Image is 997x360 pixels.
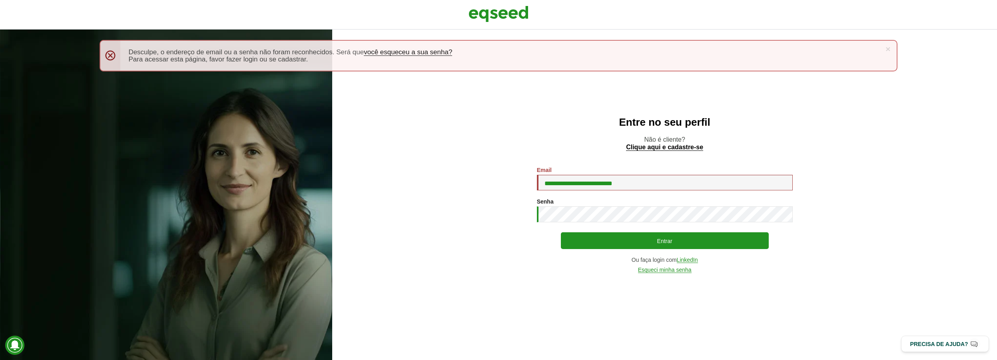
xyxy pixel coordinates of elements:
[638,267,692,273] a: Esqueci minha senha
[626,144,703,151] a: Clique aqui e cadastre-se
[348,136,981,151] p: Não é cliente?
[537,199,554,204] label: Senha
[537,167,552,173] label: Email
[364,49,452,56] a: você esqueceu a sua senha?
[348,117,981,128] h2: Entre no seu perfil
[469,4,528,24] img: EqSeed Logo
[128,49,880,56] li: Desculpe, o endereço de email ou a senha não foram reconhecidos. Será que
[537,257,793,263] div: Ou faça login com
[885,45,890,53] a: ×
[128,56,880,63] li: Para acessar esta página, favor fazer login ou se cadastrar.
[561,232,769,249] button: Entrar
[677,257,698,263] a: LinkedIn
